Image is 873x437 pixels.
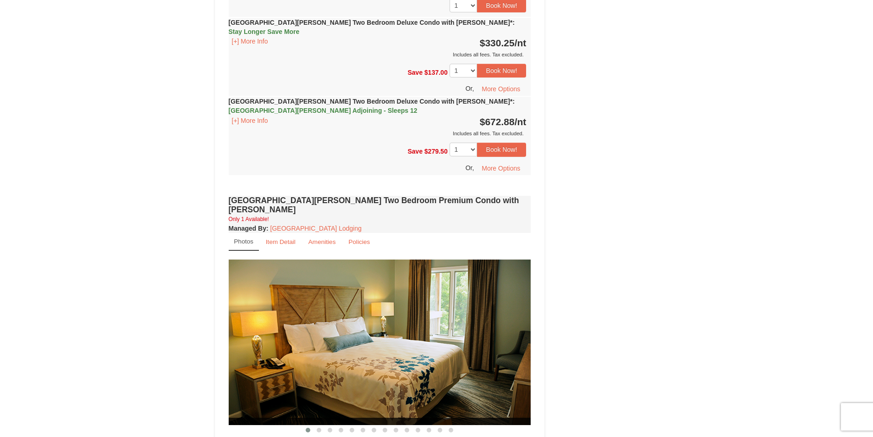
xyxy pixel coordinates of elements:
[407,69,423,76] span: Save
[424,69,448,76] span: $137.00
[480,38,515,48] span: $330.25
[270,225,362,232] a: [GEOGRAPHIC_DATA] Lodging
[302,233,342,251] a: Amenities
[512,19,515,26] span: :
[477,64,527,77] button: Book Now!
[229,98,515,114] strong: [GEOGRAPHIC_DATA][PERSON_NAME] Two Bedroom Deluxe Condo with [PERSON_NAME]*
[234,238,253,245] small: Photos
[342,233,376,251] a: Policies
[424,148,448,155] span: $279.50
[480,116,515,127] span: $672.88
[515,116,527,127] span: /nt
[229,116,271,126] button: [+] More Info
[476,82,526,96] button: More Options
[229,225,266,232] span: Managed By
[229,260,531,425] img: 18876286-163-cd18cd9e.jpg
[308,238,336,245] small: Amenities
[229,129,527,138] div: Includes all fees. Tax excluded.
[229,50,527,59] div: Includes all fees. Tax excluded.
[229,36,271,46] button: [+] More Info
[229,225,269,232] strong: :
[229,196,531,214] h4: [GEOGRAPHIC_DATA][PERSON_NAME] Two Bedroom Premium Condo with [PERSON_NAME]
[407,148,423,155] span: Save
[515,38,527,48] span: /nt
[477,143,527,156] button: Book Now!
[229,28,300,35] span: Stay Longer Save More
[229,216,269,222] small: Only 1 Available!
[260,233,302,251] a: Item Detail
[512,98,515,105] span: :
[476,161,526,175] button: More Options
[466,85,474,92] span: Or,
[229,233,259,251] a: Photos
[466,164,474,171] span: Or,
[348,238,370,245] small: Policies
[266,238,296,245] small: Item Detail
[229,19,515,35] strong: [GEOGRAPHIC_DATA][PERSON_NAME] Two Bedroom Deluxe Condo with [PERSON_NAME]*
[229,107,417,114] span: [GEOGRAPHIC_DATA][PERSON_NAME] Adjoining - Sleeps 12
